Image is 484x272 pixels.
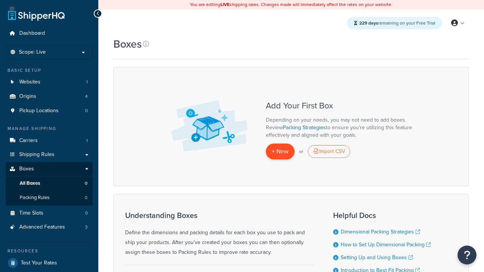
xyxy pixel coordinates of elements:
span: Advanced Features [19,224,65,230]
span: 3 [85,224,88,230]
a: Boxes [6,162,93,176]
span: Dashboard [19,30,45,37]
a: Dimensional Packing Strategies [341,228,420,236]
span: 0 [85,210,88,216]
strong: 229 days [359,20,378,26]
li: Websites [6,75,93,89]
span: 0 [85,180,87,187]
li: Time Slots [6,206,93,220]
span: Shipping Rules [19,151,54,158]
span: Boxes [19,166,34,172]
li: Pickup Locations [6,104,93,118]
a: Packing Strategies [283,124,326,131]
a: ShipperHQ Home [8,6,65,21]
li: All Boxes [6,176,93,190]
a: All Boxes 0 [6,176,93,190]
a: Websites 1 [6,75,93,89]
div: Import CSV [308,145,350,158]
div: Manage Shipping [6,125,93,132]
a: Shipping Rules [6,148,93,162]
a: Pickup Locations 0 [6,104,93,118]
li: Packing Rules [6,191,93,205]
span: All Boxes [20,180,40,187]
span: Packing Rules [20,195,50,201]
h3: Helpful Docs [333,211,452,219]
a: Setting Up and Using Boxes [341,253,413,261]
li: Carriers [6,134,93,148]
a: Origins 4 [6,90,93,104]
a: Packing Rules 0 [6,191,93,205]
a: Time Slots 0 [6,206,93,220]
p: Depending on your needs, you may not need to add boxes. Review to ensure you're utilizing this fe... [266,116,417,139]
span: 1 [86,138,88,144]
a: How to Set Up Dimensional Packing [341,241,431,249]
span: 0 [85,108,88,114]
span: 0 [85,195,87,201]
span: Test Your Rates [21,260,57,266]
span: Pickup Locations [19,108,59,114]
div: Define the dimensions and packing details for each box you use to pack and ship your products. Af... [125,211,314,257]
a: Advanced Features 3 [6,220,93,234]
b: LIVE [220,1,230,8]
li: Origins [6,90,93,104]
span: 1 [86,79,88,85]
div: Resources [6,248,93,254]
a: Carriers 1 [6,134,93,148]
span: 4 [85,93,88,100]
h1: Boxes [113,37,142,51]
span: Websites [19,79,40,85]
li: Advanced Features [6,220,93,234]
span: Time Slots [19,210,43,216]
li: Boxes [6,162,93,205]
span: Origins [19,93,36,100]
span: Scope: Live [19,49,46,56]
h3: Understanding Boxes [125,211,314,219]
a: Dashboard [6,26,93,40]
div: Basic Setup [6,67,93,74]
h3: Add Your First Box [266,101,417,110]
a: Test Your Rates [6,256,93,270]
p: or [299,146,303,157]
a: + New [266,144,295,159]
span: Carriers [19,138,38,144]
button: Open Resource Center [458,246,476,264]
div: remaining on your Free Trial [347,17,442,29]
span: + New [272,147,289,156]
